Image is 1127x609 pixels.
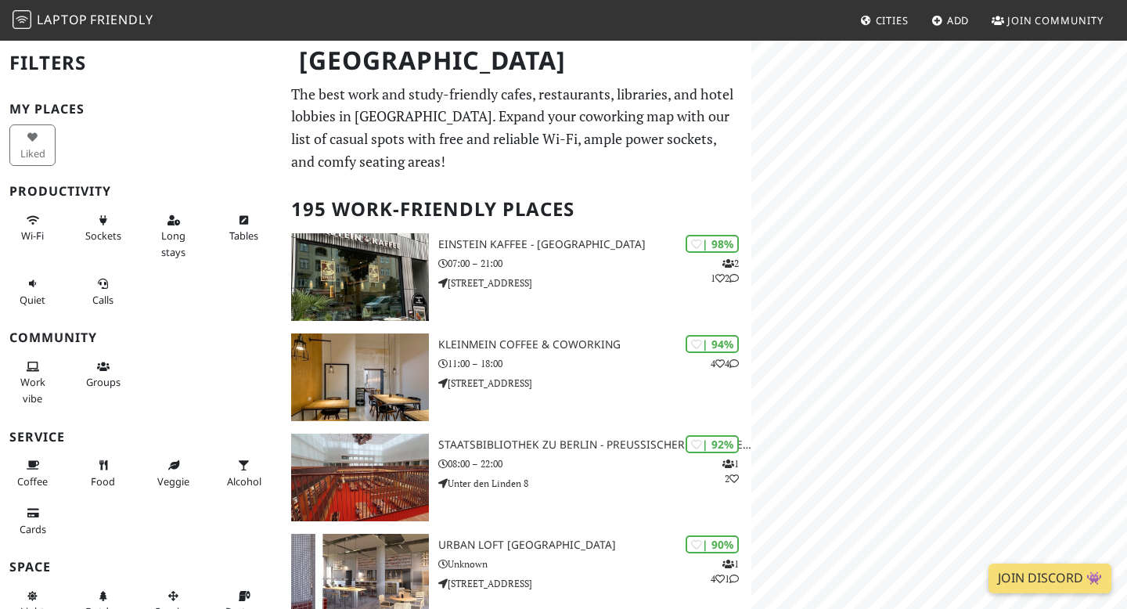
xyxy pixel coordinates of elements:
h2: 195 Work-Friendly Places [291,186,742,233]
button: Cards [9,500,56,542]
h3: Staatsbibliothek zu Berlin - Preußischer Kulturbesitz [438,438,751,452]
h3: Space [9,560,272,575]
img: LaptopFriendly [13,10,31,29]
button: Alcohol [221,452,267,494]
span: Quiet [20,293,45,307]
h3: KleinMein Coffee & Coworking [438,338,751,351]
button: Long stays [150,207,196,265]
button: Work vibe [9,354,56,411]
a: Staatsbibliothek zu Berlin - Preußischer Kulturbesitz | 92% 12 Staatsbibliothek zu Berlin - Preuß... [282,434,751,521]
a: LaptopFriendly LaptopFriendly [13,7,153,34]
a: Einstein Kaffee - Charlottenburg | 98% 212 Einstein Kaffee - [GEOGRAPHIC_DATA] 07:00 – 21:00 [STR... [282,233,751,321]
p: [STREET_ADDRESS] [438,276,751,290]
button: Tables [221,207,267,249]
span: Power sockets [85,229,121,243]
span: Add [947,13,970,27]
h1: [GEOGRAPHIC_DATA] [286,39,748,82]
div: | 92% [686,435,739,453]
img: KleinMein Coffee & Coworking [291,333,429,421]
p: 11:00 – 18:00 [438,356,751,371]
button: Sockets [80,207,126,249]
span: People working [20,375,45,405]
h2: Filters [9,39,272,87]
span: Join Community [1007,13,1104,27]
p: 2 1 2 [711,256,739,286]
span: Group tables [86,375,121,389]
button: Groups [80,354,126,395]
a: KleinMein Coffee & Coworking | 94% 44 KleinMein Coffee & Coworking 11:00 – 18:00 [STREET_ADDRESS] [282,333,751,421]
p: 08:00 – 22:00 [438,456,751,471]
span: Veggie [157,474,189,488]
button: Veggie [150,452,196,494]
span: Long stays [161,229,185,258]
a: Join Community [985,6,1110,34]
span: Alcohol [227,474,261,488]
p: 1 4 1 [711,557,739,586]
button: Calls [80,271,126,312]
a: Cities [854,6,915,34]
span: Stable Wi-Fi [21,229,44,243]
div: | 98% [686,235,739,253]
h3: Einstein Kaffee - [GEOGRAPHIC_DATA] [438,238,751,251]
span: Work-friendly tables [229,229,258,243]
h3: My Places [9,102,272,117]
span: Video/audio calls [92,293,113,307]
p: 1 2 [722,456,739,486]
p: Unknown [438,557,751,571]
button: Food [80,452,126,494]
p: 07:00 – 21:00 [438,256,751,271]
span: Credit cards [20,522,46,536]
p: The best work and study-friendly cafes, restaurants, libraries, and hotel lobbies in [GEOGRAPHIC_... [291,83,742,173]
p: [STREET_ADDRESS] [438,376,751,391]
a: Add [925,6,976,34]
a: Join Discord 👾 [988,564,1111,593]
button: Wi-Fi [9,207,56,249]
p: [STREET_ADDRESS] [438,576,751,591]
button: Coffee [9,452,56,494]
h3: Service [9,430,272,445]
p: Unter den Linden 8 [438,476,751,491]
button: Quiet [9,271,56,312]
h3: URBAN LOFT [GEOGRAPHIC_DATA] [438,539,751,552]
h3: Community [9,330,272,345]
span: Coffee [17,474,48,488]
span: Friendly [90,11,153,28]
img: Staatsbibliothek zu Berlin - Preußischer Kulturbesitz [291,434,429,521]
div: | 94% [686,335,739,353]
span: Food [91,474,115,488]
div: | 90% [686,535,739,553]
span: Laptop [37,11,88,28]
p: 4 4 [711,356,739,371]
img: Einstein Kaffee - Charlottenburg [291,233,429,321]
span: Cities [876,13,909,27]
h3: Productivity [9,184,272,199]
